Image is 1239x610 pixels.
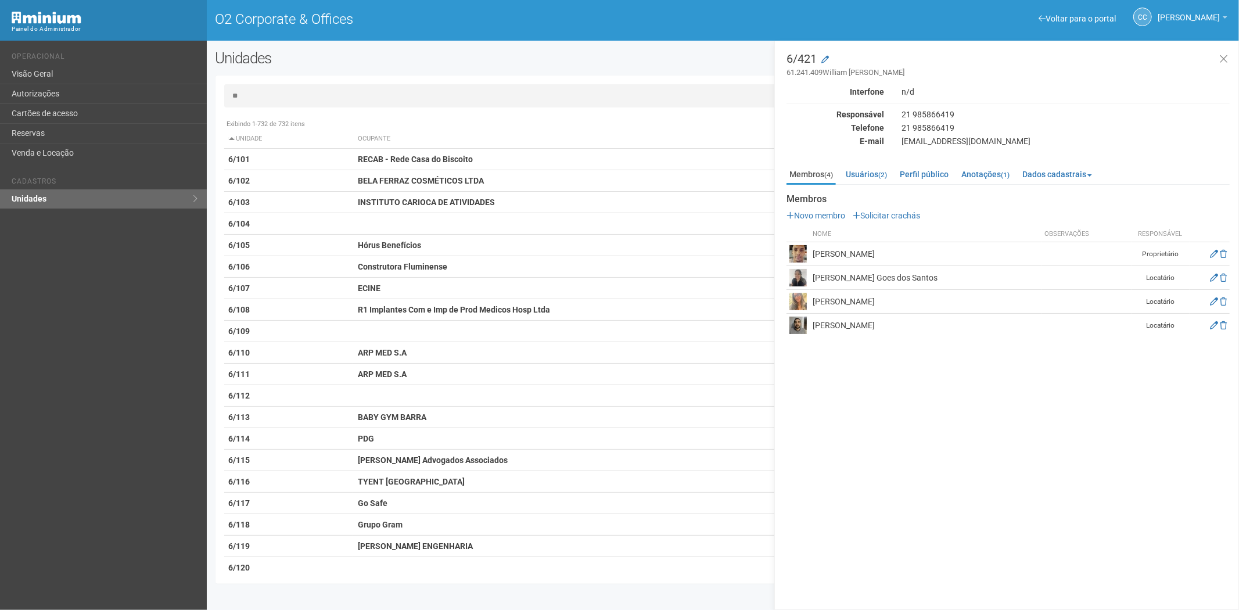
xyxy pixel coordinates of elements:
[1210,297,1218,306] a: Editar membro
[1132,266,1190,290] td: Locatário
[229,219,250,228] strong: 6/104
[358,305,550,314] strong: R1 Implantes Com e Imp de Prod Medicos Hosp Ltda
[12,177,198,189] li: Cadastros
[229,563,250,572] strong: 6/120
[789,317,807,334] img: user.png
[12,24,198,34] div: Painel do Administrador
[358,369,407,379] strong: ARP MED S.A
[224,130,353,149] th: Unidade: activate to sort column descending
[958,166,1012,183] a: Anotações(1)
[224,119,1222,130] div: Exibindo 1-732 de 732 itens
[897,166,951,183] a: Perfil público
[789,245,807,263] img: user.png
[358,434,374,443] strong: PDG
[843,166,890,183] a: Usuários(2)
[358,520,403,529] strong: Grupo Gram
[787,53,1230,78] h3: 6/421
[358,176,484,185] strong: BELA FERRAZ COSMÉTICOS LTDA
[229,176,250,185] strong: 6/102
[229,498,250,508] strong: 6/117
[810,266,1042,290] td: [PERSON_NAME] Goes dos Santos
[789,269,807,286] img: user.png
[358,455,508,465] strong: [PERSON_NAME] Advogados Associados
[1133,8,1152,26] a: CC
[358,198,495,207] strong: INSTITUTO CARIOCA DE ATIVIDADES
[229,284,250,293] strong: 6/107
[229,369,250,379] strong: 6/111
[358,541,473,551] strong: [PERSON_NAME] ENGENHARIA
[893,87,1238,97] div: n/d
[12,52,198,64] li: Operacional
[787,194,1230,204] strong: Membros
[1158,2,1220,22] span: Camila Catarina Lima
[1220,297,1227,306] a: Excluir membro
[229,541,250,551] strong: 6/119
[1019,166,1095,183] a: Dados cadastrais
[1132,242,1190,266] td: Proprietário
[853,211,920,220] a: Solicitar crachás
[358,412,426,422] strong: BABY GYM BARRA
[778,123,893,133] div: Telefone
[1210,249,1218,259] a: Editar membro
[1001,171,1010,179] small: (1)
[353,130,792,149] th: Ocupante: activate to sort column ascending
[229,477,250,486] strong: 6/116
[1132,290,1190,314] td: Locatário
[358,498,387,508] strong: Go Safe
[893,123,1238,133] div: 21 985866419
[216,12,714,27] h1: O2 Corporate & Offices
[778,109,893,120] div: Responsável
[1220,273,1227,282] a: Excluir membro
[810,242,1042,266] td: [PERSON_NAME]
[216,49,629,67] h2: Unidades
[229,241,250,250] strong: 6/105
[1220,321,1227,330] a: Excluir membro
[787,211,845,220] a: Novo membro
[358,262,447,271] strong: Construtora Fluminense
[778,87,893,97] div: Interfone
[358,155,473,164] strong: RECAB - Rede Casa do Biscoito
[810,227,1042,242] th: Nome
[229,348,250,357] strong: 6/110
[1039,14,1116,23] a: Voltar para o portal
[893,109,1238,120] div: 21 985866419
[229,305,250,314] strong: 6/108
[810,314,1042,338] td: [PERSON_NAME]
[229,520,250,529] strong: 6/118
[358,284,380,293] strong: ECINE
[229,326,250,336] strong: 6/109
[1210,321,1218,330] a: Editar membro
[878,171,887,179] small: (2)
[789,293,807,310] img: user.png
[12,12,81,24] img: Minium
[810,290,1042,314] td: [PERSON_NAME]
[358,241,421,250] strong: Hórus Benefícios
[358,477,465,486] strong: TYENT [GEOGRAPHIC_DATA]
[229,155,250,164] strong: 6/101
[1132,227,1190,242] th: Responsável
[229,434,250,443] strong: 6/114
[358,348,407,357] strong: ARP MED S.A
[787,166,836,185] a: Membros(4)
[229,262,250,271] strong: 6/106
[1132,314,1190,338] td: Locatário
[1210,273,1218,282] a: Editar membro
[1158,15,1227,24] a: [PERSON_NAME]
[821,54,829,66] a: Modificar a unidade
[778,136,893,146] div: E-mail
[229,391,250,400] strong: 6/112
[824,171,833,179] small: (4)
[229,198,250,207] strong: 6/103
[1220,249,1227,259] a: Excluir membro
[229,412,250,422] strong: 6/113
[787,67,1230,78] small: 61.241.409William [PERSON_NAME]
[893,136,1238,146] div: [EMAIL_ADDRESS][DOMAIN_NAME]
[229,455,250,465] strong: 6/115
[1042,227,1131,242] th: Observações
